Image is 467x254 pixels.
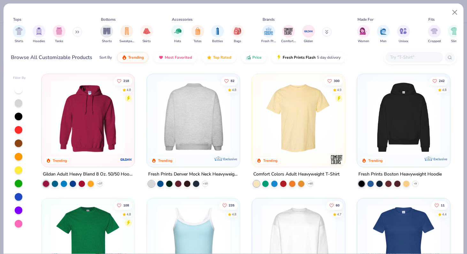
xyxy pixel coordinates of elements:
[13,25,26,44] div: filter for Shirts
[33,25,45,44] button: filter button
[324,76,343,85] button: Like
[397,25,410,44] button: filter button
[429,76,448,85] button: Like
[358,39,369,44] span: Women
[428,25,441,44] div: filter for Cropped
[439,79,445,82] span: 242
[253,170,340,178] div: Comfort Colors Adult Heavyweight T-Shirt
[211,25,224,44] div: filter for Bottles
[304,39,313,44] span: Gildan
[214,27,221,35] img: Bottles Image
[142,39,151,44] span: Skirts
[281,39,296,44] span: Comfort Colors
[171,25,184,44] button: filter button
[213,55,231,60] span: Top Rated
[154,52,197,63] button: Most Favorited
[380,39,387,44] span: Men
[234,27,241,35] img: Bags Image
[56,27,63,35] img: Tanks Image
[261,25,276,44] button: filter button
[13,25,26,44] button: filter button
[143,27,150,35] img: Skirts Image
[221,76,237,85] button: Like
[397,25,410,44] div: filter for Unisex
[123,79,129,82] span: 218
[194,39,202,44] span: Totes
[336,204,340,207] span: 60
[261,39,276,44] span: Fresh Prints
[330,153,343,166] img: Comfort Colors logo
[126,87,131,92] div: 4.8
[302,25,315,44] div: filter for Gildan
[202,52,236,63] button: Top Rated
[337,212,341,217] div: 4.7
[231,25,244,44] button: filter button
[15,27,23,35] img: Shirts Image
[232,87,236,92] div: 4.8
[284,26,293,36] img: Comfort Colors Image
[380,27,387,35] img: Men Image
[414,182,417,186] span: + 9
[231,25,244,44] div: filter for Bags
[123,204,129,207] span: 108
[165,55,192,60] span: Most Favorited
[357,25,370,44] button: filter button
[171,25,184,44] div: filter for Hats
[308,182,312,186] span: + 60
[219,201,237,210] button: Like
[123,27,130,35] img: Sweatpants Image
[174,39,181,44] span: Hats
[441,204,445,207] span: 11
[377,25,390,44] div: filter for Men
[140,25,153,44] div: filter for Skirts
[126,212,131,217] div: 4.8
[399,39,408,44] span: Unisex
[191,25,204,44] div: filter for Totes
[449,6,461,19] button: Close
[428,39,441,44] span: Cropped
[234,39,241,44] span: Bags
[283,55,316,60] span: Fresh Prints Flash
[15,39,23,44] span: Shirts
[276,55,281,60] img: flash.gif
[358,170,442,178] div: Fresh Prints Boston Heavyweight Hoodie
[357,17,373,22] div: Made For
[428,17,435,22] div: Fits
[442,87,447,92] div: 4.8
[33,39,45,44] span: Hoodies
[119,25,134,44] div: filter for Sweatpants
[281,25,296,44] div: filter for Comfort Colors
[97,182,102,186] span: + 37
[100,25,113,44] button: filter button
[433,157,447,161] span: Exclusive
[119,25,134,44] button: filter button
[258,80,339,154] img: 029b8af0-80e6-406f-9fdc-fdf898547912
[122,55,127,60] img: trending.gif
[99,55,112,60] div: Sort By
[337,87,341,92] div: 4.9
[148,170,239,178] div: Fresh Prints Denver Mock Neck Heavyweight Sweatshirt
[230,79,234,82] span: 82
[120,153,133,166] img: Gildan logo
[207,55,212,60] img: TopRated.gif
[102,39,112,44] span: Shorts
[48,80,128,154] img: 01756b78-01f6-4cc6-8d8a-3c30c1a0c8ac
[442,212,447,217] div: 4.4
[55,39,63,44] span: Tanks
[326,201,343,210] button: Like
[153,80,233,154] img: a90f7c54-8796-4cb2-9d6e-4e9644cfe0fe
[114,201,132,210] button: Like
[13,76,26,80] div: Filter By
[53,25,65,44] button: filter button
[241,52,266,63] button: Price
[272,52,345,63] button: Fresh Prints Flash5 day delivery
[172,17,193,22] div: Accessories
[119,39,134,44] span: Sweatpants
[261,25,276,44] div: filter for Fresh Prints
[448,25,461,44] div: filter for Slim
[191,25,204,44] button: filter button
[302,25,315,44] button: filter button
[100,25,113,44] div: filter for Shorts
[451,27,458,35] img: Slim Image
[428,25,441,44] button: filter button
